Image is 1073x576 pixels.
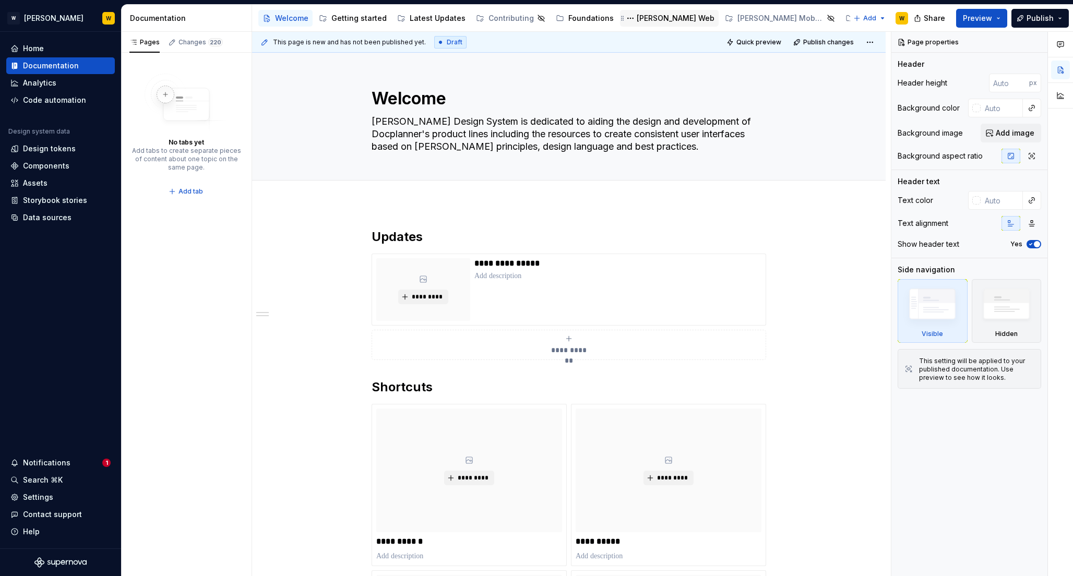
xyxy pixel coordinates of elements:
span: This page is new and has not been published yet. [273,38,426,46]
a: Design tokens [6,140,115,157]
div: Data sources [23,212,71,223]
div: Documentation [130,13,247,23]
a: Documentation [6,57,115,74]
span: Publish changes [803,38,854,46]
div: Visible [898,279,968,343]
button: Add tab [165,184,208,199]
svg: Supernova Logo [34,557,87,568]
a: [PERSON_NAME] Web [620,10,719,27]
span: Quick preview [736,38,781,46]
span: 220 [208,38,223,46]
button: W[PERSON_NAME]W [2,7,119,29]
button: Add image [981,124,1041,142]
div: Header height [898,78,947,88]
div: Notifications [23,458,70,468]
input: Auto [989,74,1029,92]
div: Hidden [972,279,1042,343]
div: Text alignment [898,218,948,229]
div: Foundations [568,13,614,23]
div: Search ⌘K [23,475,63,485]
div: Storybook stories [23,195,87,206]
div: Components [23,161,69,171]
button: Publish changes [790,35,859,50]
a: Code automation [6,92,115,109]
button: Add [850,11,889,26]
div: Background color [898,103,960,113]
div: Design tokens [23,143,76,154]
h2: Shortcuts [372,379,766,395]
a: Assets [6,175,115,191]
a: Analytics [6,75,115,91]
span: 1 [102,459,111,467]
span: Preview [963,13,992,23]
span: Add tab [178,187,203,196]
a: Settings [6,489,115,506]
div: W [7,12,20,25]
div: Header [898,59,924,69]
button: Contact support [6,506,115,523]
span: Draft [447,38,462,46]
div: This setting will be applied to your published documentation. Use preview to see how it looks. [919,357,1034,382]
div: Contributing [488,13,534,23]
div: Visible [922,330,943,338]
div: Settings [23,492,53,502]
div: Background image [898,128,963,138]
div: Show header text [898,239,959,249]
div: Pages [129,38,160,46]
div: Page tree [258,8,848,29]
input: Auto [981,99,1023,117]
div: Contact support [23,509,82,520]
div: Home [23,43,44,54]
div: Changes [178,38,223,46]
div: Background aspect ratio [898,151,983,161]
a: Getting started [315,10,391,27]
button: Help [6,523,115,540]
button: Preview [956,9,1007,28]
div: Help [23,526,40,537]
div: Welcome [275,13,308,23]
a: Contributing [472,10,550,27]
input: Auto [981,191,1023,210]
span: Add image [996,128,1034,138]
a: Home [6,40,115,57]
button: Notifications1 [6,454,115,471]
a: Latest Updates [393,10,470,27]
span: Share [924,13,945,23]
a: Components [6,158,115,174]
button: Quick preview [723,35,786,50]
button: Publish [1011,9,1069,28]
button: Search ⌘K [6,472,115,488]
a: [PERSON_NAME] Mobile [721,10,839,27]
textarea: [PERSON_NAME] Design System is dedicated to aiding the design and development of Docplanner's pro... [369,113,764,155]
span: Add [863,14,876,22]
div: Getting started [331,13,387,23]
div: Analytics [23,78,56,88]
div: Header text [898,176,940,187]
div: Documentation [23,61,79,71]
div: Design system data [8,127,70,136]
div: W [899,14,904,22]
button: Share [909,9,952,28]
h2: Updates [372,229,766,245]
div: [PERSON_NAME] [24,13,84,23]
div: [PERSON_NAME] Mobile [737,13,824,23]
a: UI Kit [841,10,892,27]
a: Data sources [6,209,115,226]
div: [PERSON_NAME] Web [637,13,714,23]
div: Hidden [995,330,1018,338]
div: No tabs yet [169,138,204,147]
span: Publish [1027,13,1054,23]
div: Code automation [23,95,86,105]
div: W [106,14,111,22]
div: Text color [898,195,933,206]
a: Welcome [258,10,313,27]
label: Yes [1010,240,1022,248]
div: Add tabs to create separate pieces of content about one topic on the same page. [132,147,241,172]
div: Assets [23,178,47,188]
div: Side navigation [898,265,955,275]
a: Foundations [552,10,618,27]
div: Latest Updates [410,13,466,23]
textarea: Welcome [369,86,764,111]
a: Storybook stories [6,192,115,209]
